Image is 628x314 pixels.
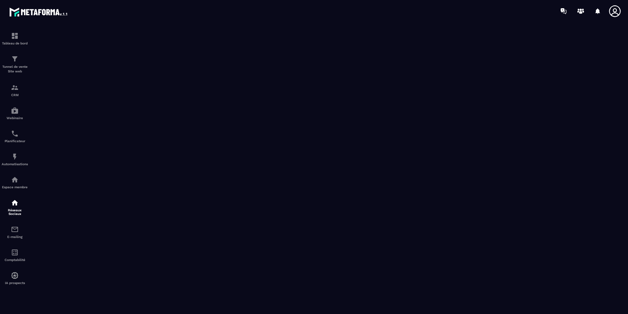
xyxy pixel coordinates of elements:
[2,162,28,166] p: Automatisations
[2,235,28,239] p: E-mailing
[2,65,28,74] p: Tunnel de vente Site web
[2,185,28,189] p: Espace membre
[2,79,28,102] a: formationformationCRM
[11,272,19,279] img: automations
[2,194,28,221] a: social-networksocial-networkRéseaux Sociaux
[2,50,28,79] a: formationformationTunnel de vente Site web
[11,249,19,256] img: accountant
[11,225,19,233] img: email
[2,125,28,148] a: schedulerschedulerPlanificateur
[2,221,28,244] a: emailemailE-mailing
[2,208,28,216] p: Réseaux Sociaux
[11,153,19,161] img: automations
[2,171,28,194] a: automationsautomationsEspace membre
[2,116,28,120] p: Webinaire
[2,27,28,50] a: formationformationTableau de bord
[2,102,28,125] a: automationsautomationsWebinaire
[11,55,19,63] img: formation
[2,258,28,262] p: Comptabilité
[2,281,28,285] p: IA prospects
[11,107,19,115] img: automations
[2,93,28,97] p: CRM
[11,32,19,40] img: formation
[11,199,19,207] img: social-network
[9,6,68,18] img: logo
[11,84,19,92] img: formation
[2,41,28,45] p: Tableau de bord
[11,130,19,138] img: scheduler
[2,244,28,267] a: accountantaccountantComptabilité
[2,139,28,143] p: Planificateur
[11,176,19,184] img: automations
[2,148,28,171] a: automationsautomationsAutomatisations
